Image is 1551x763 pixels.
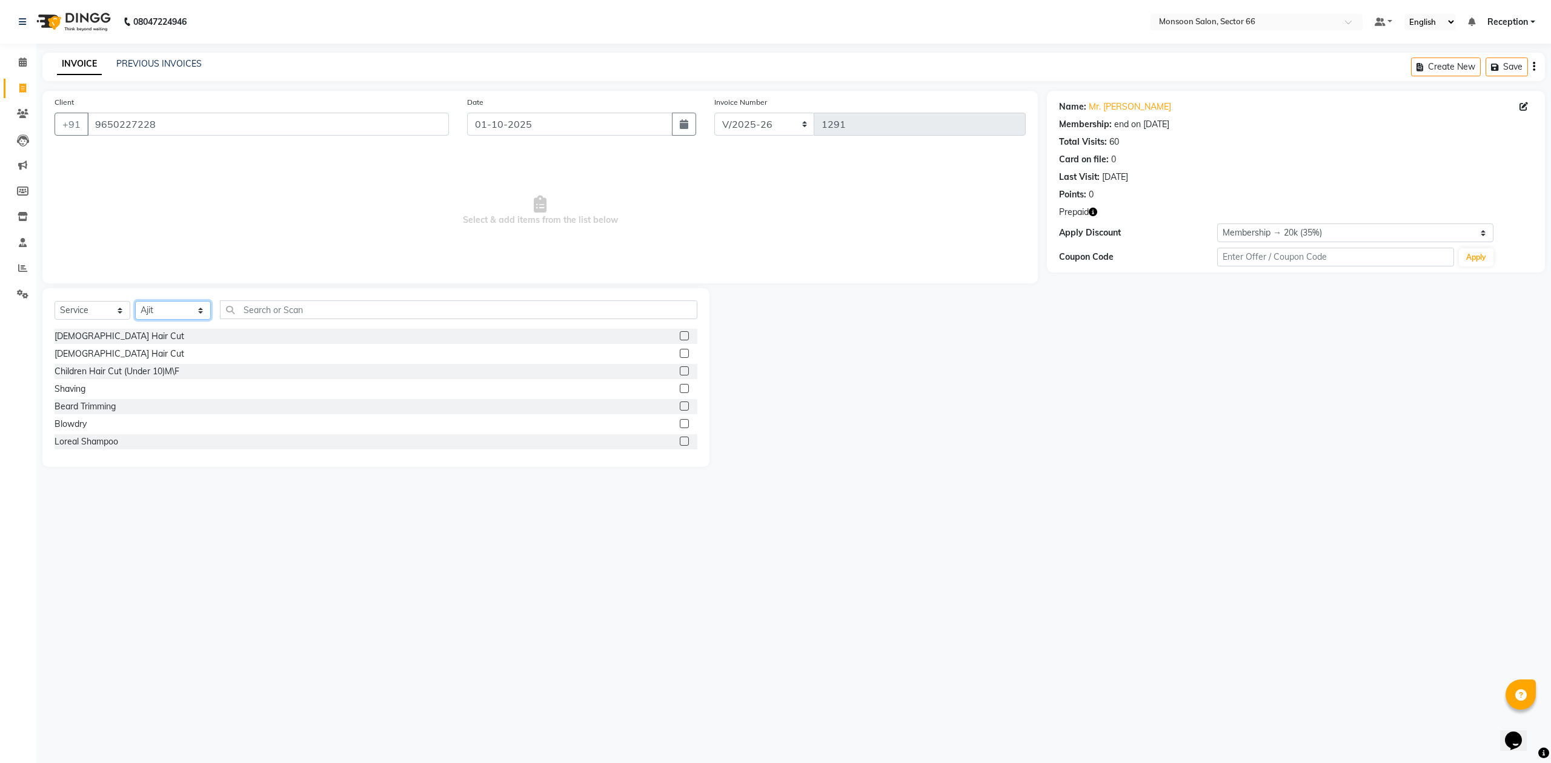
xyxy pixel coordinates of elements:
[1089,101,1171,113] a: Mr. [PERSON_NAME]
[1109,136,1119,148] div: 60
[1102,171,1128,183] div: [DATE]
[1059,101,1086,113] div: Name:
[1059,188,1086,201] div: Points:
[55,435,118,448] div: Loreal Shampoo
[1089,188,1094,201] div: 0
[1411,58,1481,76] button: Create New
[55,365,179,378] div: Children Hair Cut (Under 10)M\F
[1059,251,1217,263] div: Coupon Code
[1111,153,1116,166] div: 0
[55,330,184,343] div: [DEMOGRAPHIC_DATA] Hair Cut
[1059,118,1112,131] div: Membership:
[57,53,102,75] a: INVOICE
[55,400,116,413] div: Beard Trimming
[1217,248,1454,266] input: Enter Offer / Coupon Code
[1486,58,1528,76] button: Save
[1059,153,1109,166] div: Card on file:
[55,348,184,360] div: [DEMOGRAPHIC_DATA] Hair Cut
[714,97,767,108] label: Invoice Number
[1059,136,1107,148] div: Total Visits:
[55,383,85,395] div: Shaving
[31,5,114,39] img: logo
[55,113,88,136] button: +91
[116,58,202,69] a: PREVIOUS INVOICES
[87,113,449,136] input: Search by Name/Mobile/Email/Code
[1459,248,1493,266] button: Apply
[467,97,483,108] label: Date
[55,418,87,431] div: Blowdry
[55,97,74,108] label: Client
[1114,118,1169,131] div: end on [DATE]
[1059,171,1100,183] div: Last Visit:
[1487,16,1528,28] span: Reception
[220,300,697,319] input: Search or Scan
[55,150,1026,271] span: Select & add items from the list below
[1059,226,1217,239] div: Apply Discount
[1059,206,1089,219] span: Prepaid
[133,5,187,39] b: 08047224946
[1500,715,1539,751] iframe: chat widget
